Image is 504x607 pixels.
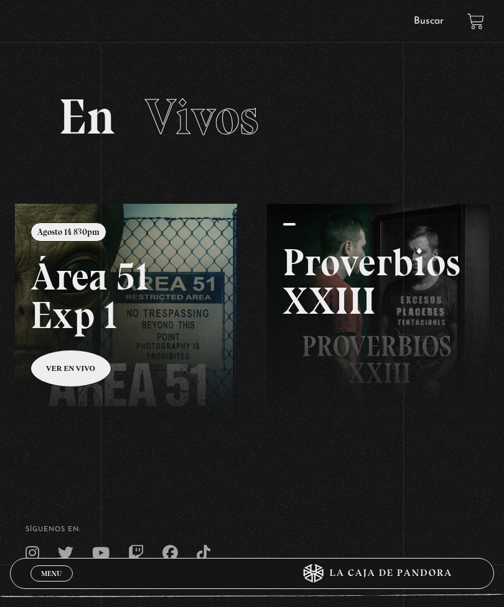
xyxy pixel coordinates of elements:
span: Vivos [145,87,259,147]
span: Menu [41,570,62,577]
h4: SÍguenos en: [26,526,479,533]
a: View your shopping cart [467,12,484,29]
h2: En [58,92,446,142]
a: Buscar [414,16,444,26]
span: Cerrar [37,580,66,589]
